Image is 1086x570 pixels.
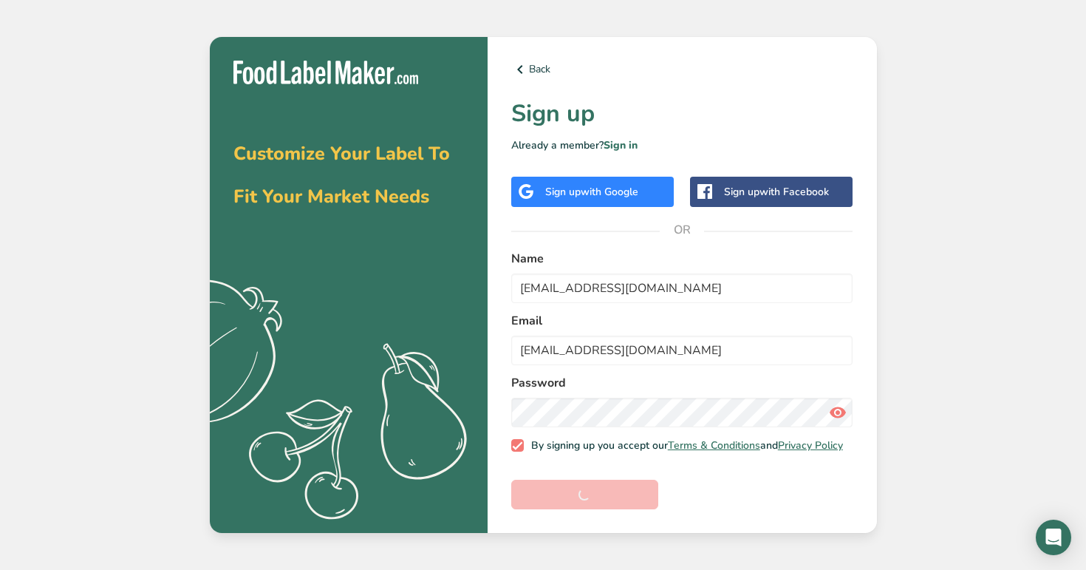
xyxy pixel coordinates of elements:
span: By signing up you accept our and [524,439,843,452]
a: Terms & Conditions [668,438,760,452]
a: Sign in [604,138,638,152]
input: email@example.com [511,336,853,365]
span: OR [660,208,704,252]
label: Email [511,312,853,330]
p: Already a member? [511,138,853,153]
img: Food Label Maker [233,61,418,85]
a: Back [511,61,853,78]
div: Sign up [545,184,638,200]
a: Privacy Policy [778,438,843,452]
span: Customize Your Label To Fit Your Market Needs [233,141,450,209]
span: with Facebook [759,185,829,199]
div: Open Intercom Messenger [1036,520,1071,555]
label: Name [511,250,853,268]
input: John Doe [511,274,853,303]
h1: Sign up [511,96,853,132]
span: with Google [581,185,638,199]
div: Sign up [724,184,829,200]
label: Password [511,374,853,392]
